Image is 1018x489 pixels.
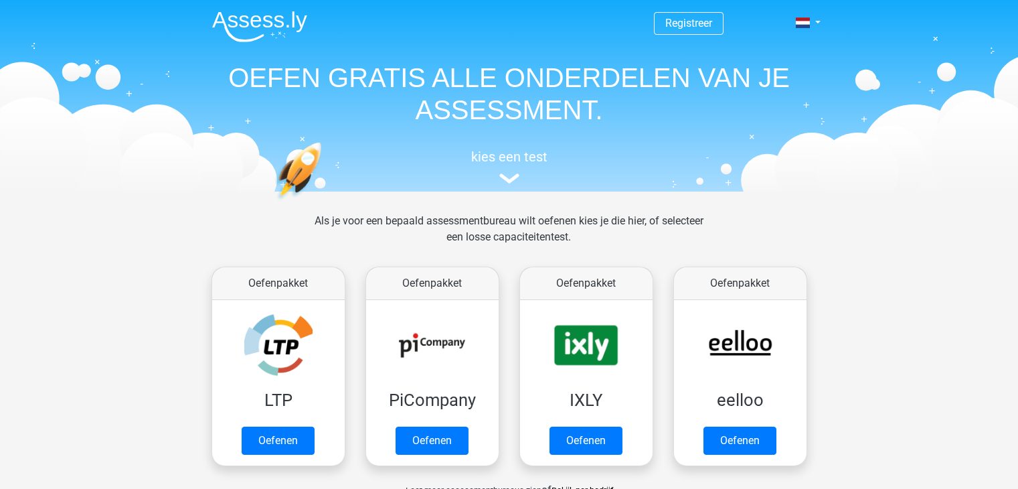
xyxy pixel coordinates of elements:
a: Oefenen [703,427,776,455]
img: oefenen [275,142,373,263]
a: Registreer [665,17,712,29]
a: kies een test [201,149,817,184]
a: Oefenen [242,427,315,455]
h5: kies een test [201,149,817,165]
div: Als je voor een bepaald assessmentbureau wilt oefenen kies je die hier, of selecteer een losse ca... [304,213,714,261]
h1: OEFEN GRATIS ALLE ONDERDELEN VAN JE ASSESSMENT. [201,62,817,126]
img: Assessly [212,11,307,42]
img: assessment [499,173,519,184]
a: Oefenen [396,427,469,455]
a: Oefenen [549,427,622,455]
